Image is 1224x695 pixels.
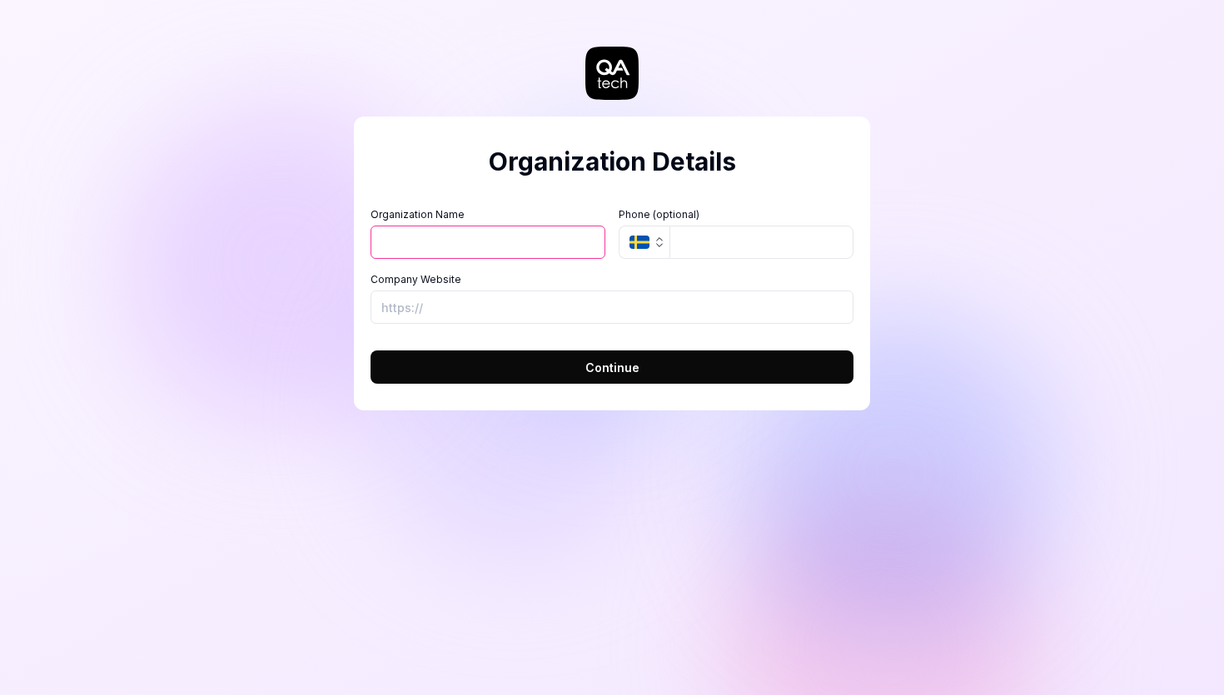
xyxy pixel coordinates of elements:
[371,207,605,222] label: Organization Name
[585,359,639,376] span: Continue
[619,207,853,222] label: Phone (optional)
[371,350,853,384] button: Continue
[371,272,853,287] label: Company Website
[371,290,853,324] input: https://
[371,143,853,181] h2: Organization Details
